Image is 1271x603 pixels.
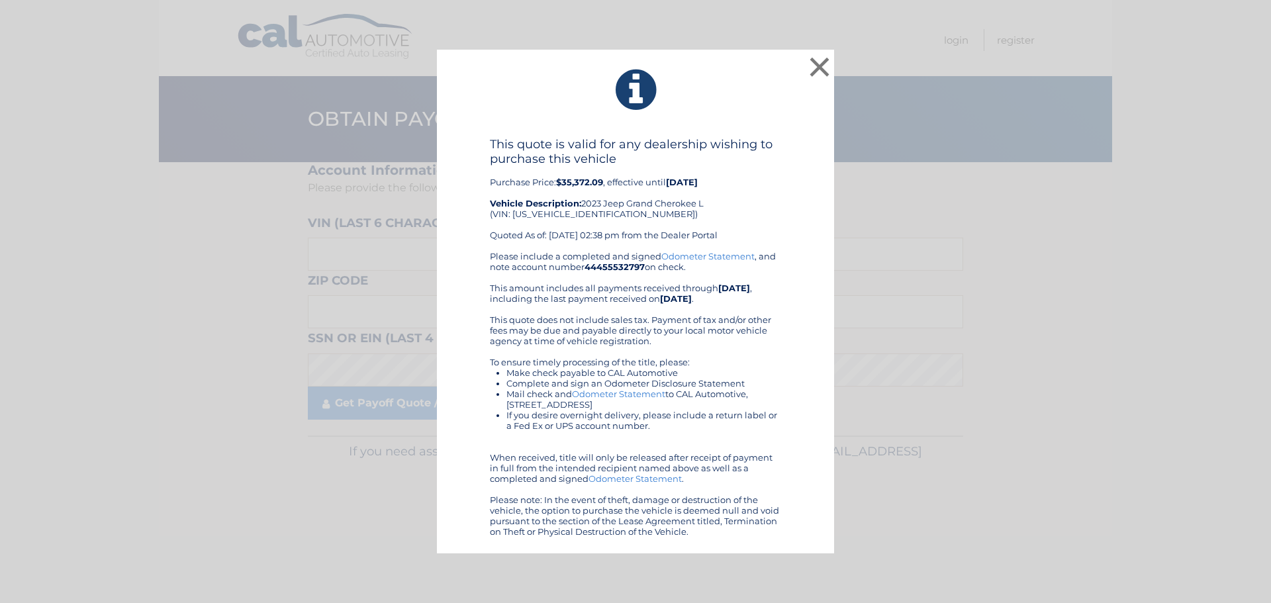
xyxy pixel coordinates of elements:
[506,389,781,410] li: Mail check and to CAL Automotive, [STREET_ADDRESS]
[806,54,833,80] button: ×
[506,378,781,389] li: Complete and sign an Odometer Disclosure Statement
[490,251,781,537] div: Please include a completed and signed , and note account number on check. This amount includes al...
[506,367,781,378] li: Make check payable to CAL Automotive
[718,283,750,293] b: [DATE]
[588,473,682,484] a: Odometer Statement
[661,251,755,261] a: Odometer Statement
[585,261,645,272] b: 44455532797
[490,137,781,251] div: Purchase Price: , effective until 2023 Jeep Grand Cherokee L (VIN: [US_VEHICLE_IDENTIFICATION_NUM...
[666,177,698,187] b: [DATE]
[490,137,781,166] h4: This quote is valid for any dealership wishing to purchase this vehicle
[556,177,603,187] b: $35,372.09
[506,410,781,431] li: If you desire overnight delivery, please include a return label or a Fed Ex or UPS account number.
[572,389,665,399] a: Odometer Statement
[660,293,692,304] b: [DATE]
[490,198,581,209] strong: Vehicle Description:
